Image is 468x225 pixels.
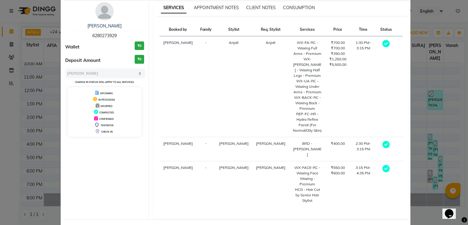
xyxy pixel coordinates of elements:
div: REP-FC-HR - Hydra Refine Facial (For Normal/Oily Skin) [293,111,322,133]
div: ₹550.00 [329,165,346,170]
div: ₹700.00 [329,45,346,51]
h3: ₹0 [135,41,144,50]
div: ₹5,500.00 [329,62,346,67]
th: Booked by [160,23,197,36]
div: WX-FACE-RC - Waxing Face Waxing - Premium [293,165,322,187]
td: [PERSON_NAME] [160,36,197,137]
span: Anjali [229,40,239,45]
div: BRD - [PERSON_NAME] [293,141,322,157]
th: Stylist [215,23,252,36]
span: TENTATIVE [101,124,114,127]
div: HCG - Hair Cut by Senior Hair Stylist [293,187,322,203]
span: UPCOMING [100,92,113,95]
h3: ₹0 [135,55,144,64]
td: - [197,161,215,207]
div: WX-UA-RC - Waxing Under Arms - Premium [293,78,322,95]
th: Status [377,23,395,36]
span: [PERSON_NAME] [219,141,249,146]
small: Change in status will apply to all services. [75,80,134,84]
td: - [197,36,215,137]
td: [PERSON_NAME] [160,137,197,161]
span: [PERSON_NAME] [256,165,285,170]
span: COMPLETED [99,111,114,114]
span: SERVICES [161,2,186,13]
div: WX-[PERSON_NAME] - Waxing Half Legs - Premium [293,56,322,78]
span: DROPPED [101,105,112,108]
th: Family [197,23,215,36]
span: Deposit Amount [65,57,101,64]
td: 3:15 PM-4:35 PM [350,161,377,207]
span: CONFIRMED [99,117,114,120]
span: IN PROGRESS [98,98,115,101]
span: Wallet [65,44,80,51]
span: APPOINTMENT NOTES [194,5,239,10]
div: ₹1,250.00 [329,56,346,62]
span: Anjali [266,40,275,45]
img: avatar [95,2,114,20]
span: [PERSON_NAME] [256,141,285,146]
span: CHECK-IN [101,130,113,133]
iframe: chat widget [442,201,462,219]
th: Time [350,23,377,36]
div: ₹400.00 [329,141,346,146]
a: [PERSON_NAME] [87,23,122,29]
span: [PERSON_NAME] [219,165,249,170]
span: CONSUMPTION [283,5,315,10]
span: CLIENT NOTES [246,5,276,10]
td: 1:30 PM-3:15 PM [350,36,377,137]
div: ₹350.00 [329,51,346,56]
div: WX-FA-RC - Waxing Full Arms - Premium [293,40,322,56]
th: Req. Stylist [252,23,289,36]
div: ₹600.00 [329,170,346,176]
span: 6280273929 [92,33,117,38]
th: Services [289,23,326,36]
div: WX-BACK-RC - Waxing Back - Premium [293,95,322,111]
td: [PERSON_NAME] [160,161,197,207]
th: Price [326,23,350,36]
div: ₹700.00 [329,40,346,45]
td: 2:30 PM-3:15 PM [350,137,377,161]
td: - [197,137,215,161]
